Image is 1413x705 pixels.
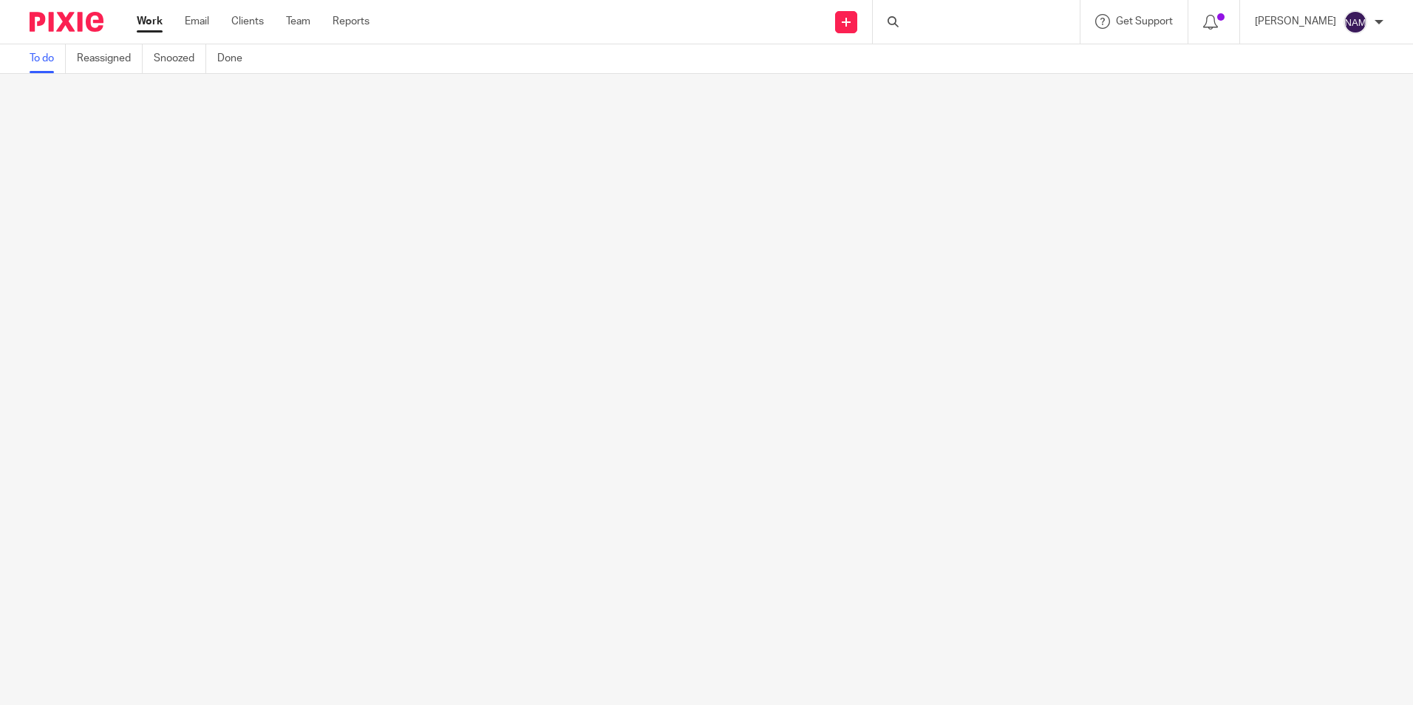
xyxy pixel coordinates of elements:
a: Reassigned [77,44,143,73]
a: Team [286,14,310,29]
a: Done [217,44,253,73]
span: Get Support [1116,16,1173,27]
p: [PERSON_NAME] [1255,14,1336,29]
a: Email [185,14,209,29]
img: Pixie [30,12,103,32]
a: To do [30,44,66,73]
a: Clients [231,14,264,29]
a: Reports [333,14,370,29]
img: svg%3E [1344,10,1367,34]
a: Work [137,14,163,29]
a: Snoozed [154,44,206,73]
